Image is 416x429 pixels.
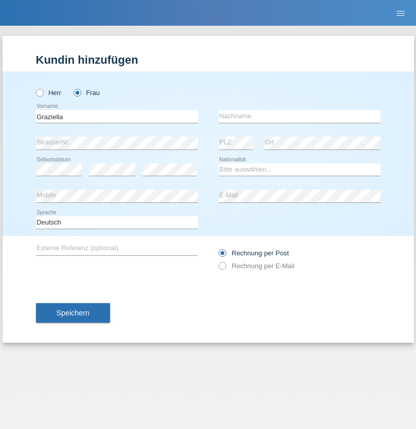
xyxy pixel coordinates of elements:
button: Speichern [36,303,110,323]
input: Herr [36,89,43,96]
input: Rechnung per Post [219,249,225,262]
input: Rechnung per E-Mail [219,262,225,275]
span: Speichern [57,309,89,317]
h1: Kundin hinzufügen [36,53,381,66]
i: menu [395,8,406,18]
label: Rechnung per Post [219,249,289,257]
label: Rechnung per E-Mail [219,262,295,270]
a: menu [390,10,411,16]
input: Frau [74,89,80,96]
label: Frau [74,89,100,97]
label: Herr [36,89,62,97]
